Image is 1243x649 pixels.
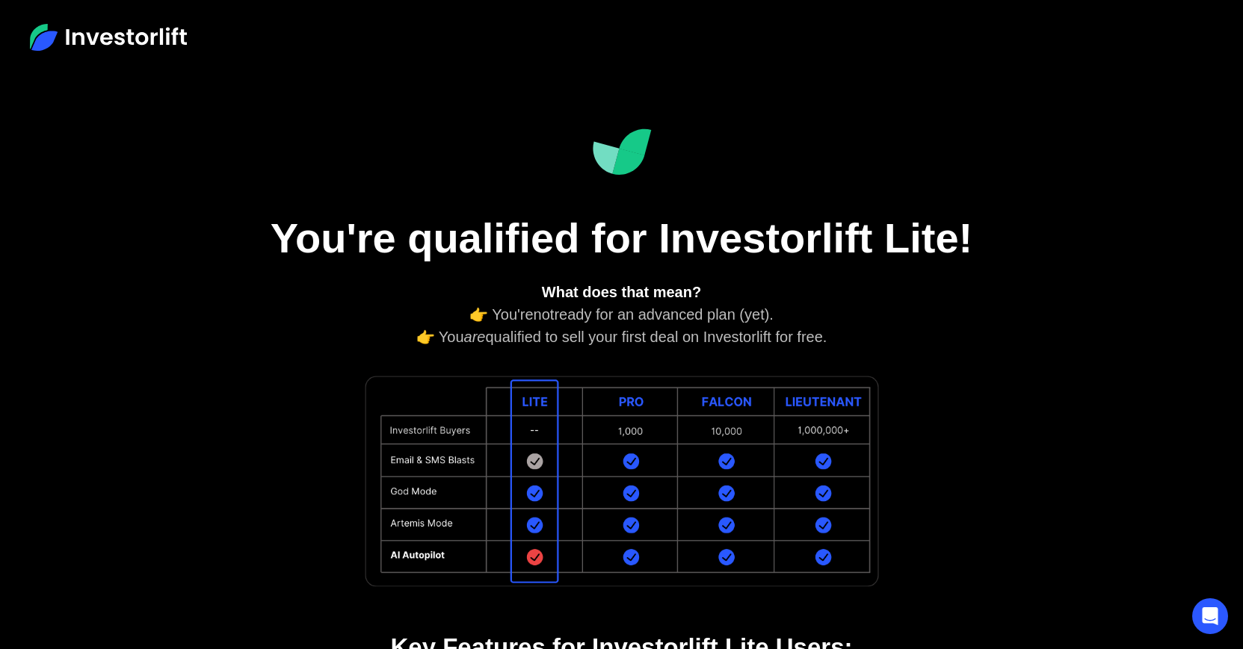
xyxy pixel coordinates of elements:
h1: You're qualified for Investorlift Lite! [248,213,996,263]
em: are [464,329,486,345]
div: 👉 You're ready for an advanced plan (yet). 👉 You qualified to sell your first deal on Investorlif... [300,281,943,348]
img: Investorlift Dashboard [592,128,652,176]
em: not [534,306,555,323]
strong: What does that mean? [542,284,701,300]
div: Open Intercom Messenger [1192,598,1228,634]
